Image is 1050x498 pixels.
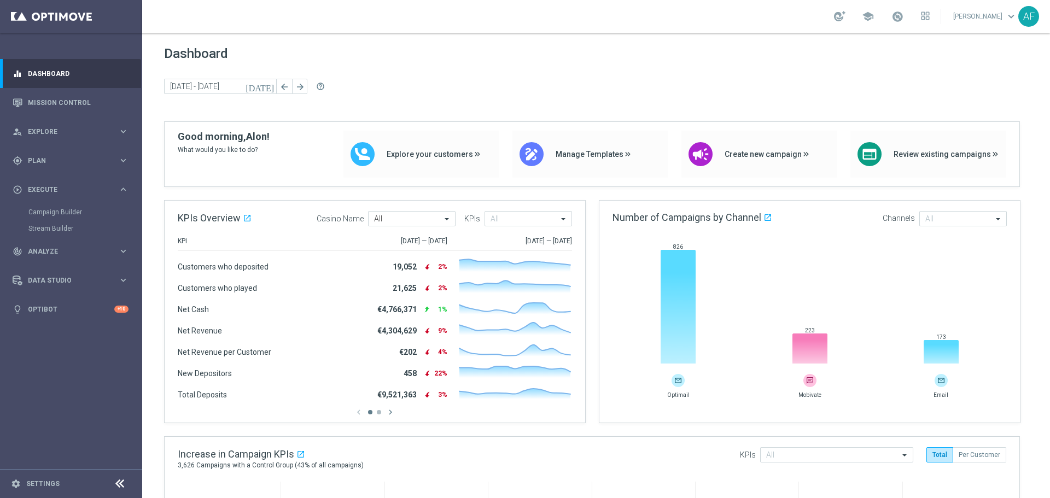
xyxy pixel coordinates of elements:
span: Data Studio [28,277,118,284]
i: keyboard_arrow_right [118,155,129,166]
div: Plan [13,156,118,166]
a: Dashboard [28,59,129,88]
button: equalizer Dashboard [12,69,129,78]
i: play_circle_outline [13,185,22,195]
button: lightbulb Optibot +10 [12,305,129,314]
a: Campaign Builder [28,208,114,216]
span: Plan [28,157,118,164]
i: equalizer [13,69,22,79]
button: play_circle_outline Execute keyboard_arrow_right [12,185,129,194]
i: keyboard_arrow_right [118,126,129,137]
i: lightbulb [13,304,22,314]
span: Execute [28,186,118,193]
div: Explore [13,127,118,137]
i: gps_fixed [13,156,22,166]
a: Mission Control [28,88,129,117]
div: Mission Control [13,88,129,117]
span: school [862,10,874,22]
button: track_changes Analyze keyboard_arrow_right [12,247,129,256]
i: keyboard_arrow_right [118,246,129,256]
button: gps_fixed Plan keyboard_arrow_right [12,156,129,165]
i: track_changes [13,247,22,256]
a: Settings [26,481,60,487]
div: Stream Builder [28,220,141,237]
button: person_search Explore keyboard_arrow_right [12,127,129,136]
span: keyboard_arrow_down [1005,10,1017,22]
span: Explore [28,128,118,135]
div: Optibot [13,295,129,324]
i: person_search [13,127,22,137]
a: [PERSON_NAME]keyboard_arrow_down [952,8,1018,25]
i: keyboard_arrow_right [118,184,129,195]
span: Analyze [28,248,118,255]
div: Execute [13,185,118,195]
div: Dashboard [13,59,129,88]
button: Data Studio keyboard_arrow_right [12,276,129,285]
div: +10 [114,306,129,313]
i: settings [11,479,21,489]
div: Campaign Builder [28,204,141,220]
i: keyboard_arrow_right [118,275,129,285]
a: Stream Builder [28,224,114,233]
a: Optibot [28,295,114,324]
div: AF [1018,6,1039,27]
div: Data Studio [13,276,118,285]
button: Mission Control [12,98,129,107]
div: Analyze [13,247,118,256]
